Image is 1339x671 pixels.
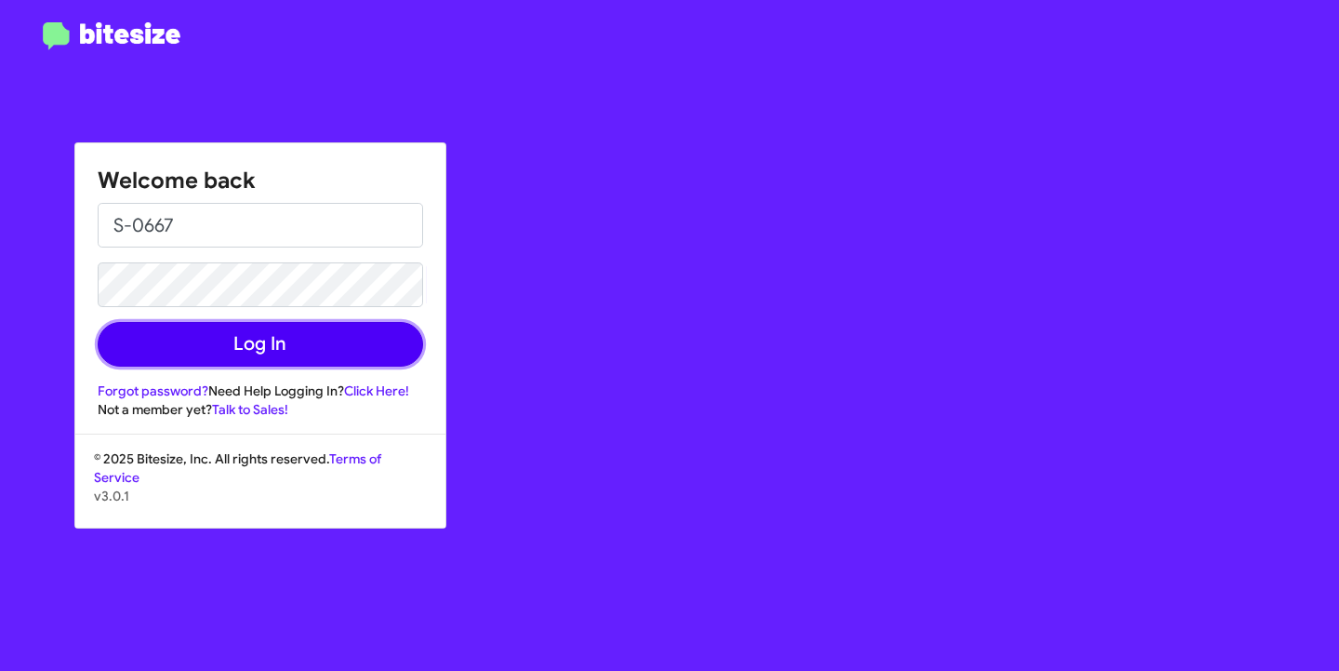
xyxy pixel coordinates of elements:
a: Click Here! [344,382,409,399]
button: Log In [98,322,423,367]
a: Talk to Sales! [212,401,288,418]
a: Terms of Service [94,450,381,486]
p: v3.0.1 [94,487,427,505]
div: Need Help Logging In? [98,382,423,400]
div: © 2025 Bitesize, Inc. All rights reserved. [75,450,445,528]
div: Not a member yet? [98,400,423,419]
h1: Welcome back [98,166,423,195]
a: Forgot password? [98,382,208,399]
input: Email address [98,203,423,248]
